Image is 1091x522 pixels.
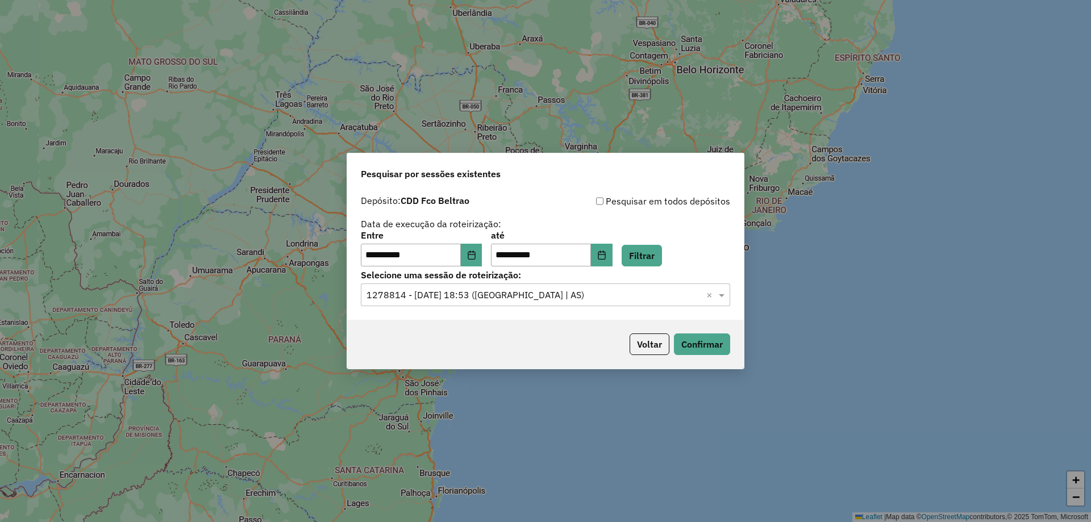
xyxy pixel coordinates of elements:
div: Pesquisar em todos depósitos [545,194,730,208]
span: Pesquisar por sessões existentes [361,167,501,181]
label: Data de execução da roteirização: [361,217,501,231]
label: Depósito: [361,194,469,207]
button: Choose Date [461,244,482,266]
button: Choose Date [591,244,613,266]
strong: CDD Fco Beltrao [401,195,469,206]
button: Confirmar [674,333,730,355]
label: Selecione uma sessão de roteirização: [361,268,730,282]
button: Voltar [630,333,669,355]
label: até [491,228,612,242]
label: Entre [361,228,482,242]
span: Clear all [706,288,716,302]
button: Filtrar [622,245,662,266]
